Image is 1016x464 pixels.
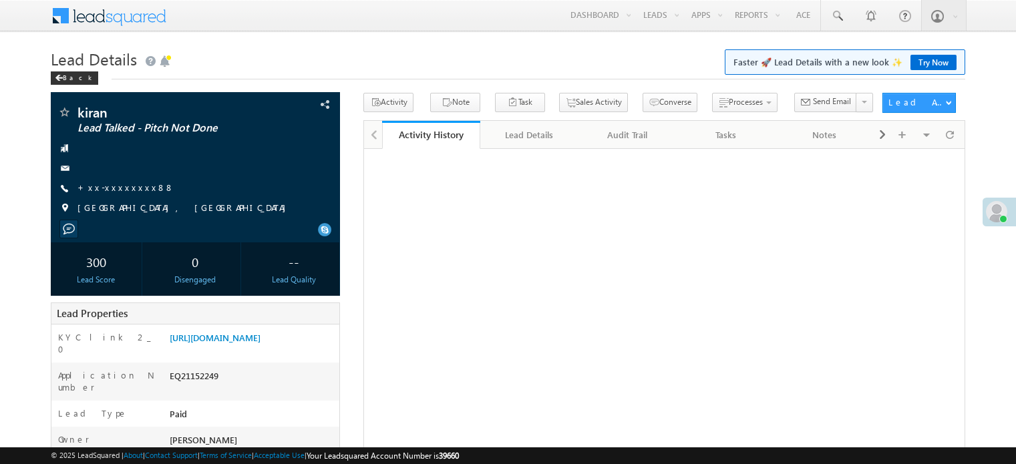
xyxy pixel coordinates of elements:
[58,369,156,393] label: Application Number
[252,274,336,286] div: Lead Quality
[58,407,128,419] label: Lead Type
[712,93,778,112] button: Processes
[559,93,628,112] button: Sales Activity
[54,249,138,274] div: 300
[51,71,98,85] div: Back
[480,121,578,149] a: Lead Details
[153,274,237,286] div: Disengaged
[677,121,776,149] a: Tasks
[54,274,138,286] div: Lead Score
[776,121,874,149] a: Notes
[888,96,945,108] div: Lead Actions
[124,451,143,459] a: About
[166,369,339,388] div: EQ21152249
[77,122,257,135] span: Lead Talked - Pitch Not Done
[170,434,237,445] span: [PERSON_NAME]
[254,451,305,459] a: Acceptable Use
[590,127,665,143] div: Audit Trail
[58,331,156,355] label: KYC link 2_0
[794,93,857,112] button: Send Email
[882,93,956,113] button: Lead Actions
[643,93,697,112] button: Converse
[787,127,862,143] div: Notes
[252,249,336,274] div: --
[382,121,480,149] a: Activity History
[363,93,413,112] button: Activity
[51,48,137,69] span: Lead Details
[495,93,545,112] button: Task
[392,128,470,141] div: Activity History
[170,332,261,343] a: [URL][DOMAIN_NAME]
[307,451,459,461] span: Your Leadsquared Account Number is
[688,127,764,143] div: Tasks
[77,105,257,119] span: kiran
[166,407,339,426] div: Paid
[733,55,957,69] span: Faster 🚀 Lead Details with a new look ✨
[579,121,677,149] a: Audit Trail
[200,451,252,459] a: Terms of Service
[813,95,851,107] span: Send Email
[77,202,293,215] span: [GEOGRAPHIC_DATA], [GEOGRAPHIC_DATA]
[57,306,128,320] span: Lead Properties
[153,249,237,274] div: 0
[910,55,957,70] a: Try Now
[491,127,566,143] div: Lead Details
[430,93,480,112] button: Note
[51,449,459,462] span: © 2025 LeadSquared | | | | |
[58,433,90,445] label: Owner
[51,71,105,82] a: Back
[729,97,763,107] span: Processes
[439,451,459,461] span: 39660
[77,182,174,193] a: +xx-xxxxxxxx88
[145,451,198,459] a: Contact Support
